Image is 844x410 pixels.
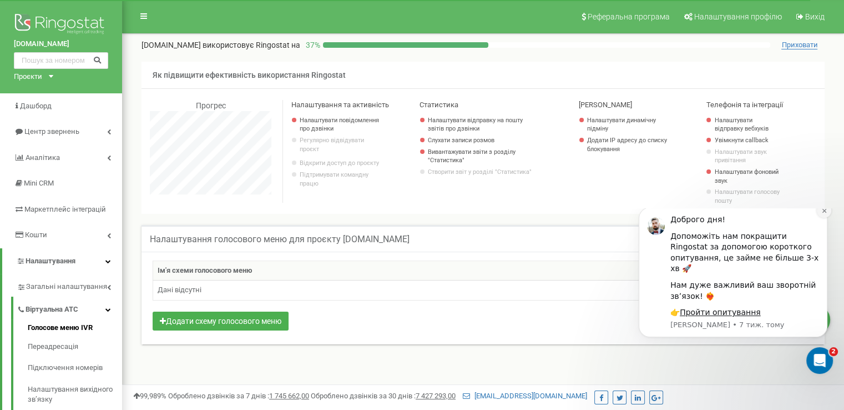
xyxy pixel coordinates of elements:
[24,179,54,187] span: Mini CRM
[203,41,300,49] span: використовує Ringostat на
[48,72,197,93] div: Нам дуже важливий ваш зворотній звʼязок! ❤️‍🔥
[48,6,197,17] div: Доброго дня!
[48,112,197,122] p: Message from Dmytro, sent 7 тиж. тому
[24,205,106,213] span: Маркетплейс інтеграцій
[25,231,47,239] span: Кошти
[26,282,107,292] span: Загальні налаштування
[714,168,781,185] a: Налаштувати фоновий звук
[416,392,456,400] u: 7 427 293,00
[26,257,75,265] span: Налаштування
[2,248,122,274] a: Налаштування
[291,101,389,109] span: Налаштування та активність
[805,12,825,21] span: Вихід
[428,116,532,133] a: Налаштувати відправку на пошту звітів про дзвінки
[714,136,781,145] a: Увімкнути callback
[14,52,108,69] input: Пошук за номером
[14,39,108,49] a: [DOMAIN_NAME]
[26,153,60,162] span: Аналiтика
[714,188,781,205] a: Налаштувати голосову пошту
[153,71,346,79] span: Як підвищити ефективність використання Ringostat
[153,281,813,301] td: Дані відсутні
[579,101,632,109] span: [PERSON_NAME]
[168,392,309,400] span: Оброблено дзвінків за 7 днів :
[14,72,42,82] div: Проєкти
[300,136,381,153] p: Регулярно відвідувати проєкт
[28,323,122,336] a: Голосове меню IVR
[463,392,587,400] a: [EMAIL_ADDRESS][DOMAIN_NAME]
[269,392,309,400] u: 1 745 662,00
[153,312,289,331] button: Додати схему голосового меню
[300,116,381,133] a: Налаштувати повідомлення про дзвінки
[806,347,833,374] iframe: Intercom live chat
[714,116,781,133] a: Налаштувати відправку вебхуків
[781,41,817,49] span: Приховати
[714,148,781,165] a: Налаштувати звук привітання
[17,274,122,297] a: Загальні налаштування
[48,23,197,66] div: Допоможіть нам покращити Ringostat за допомогою короткого опитування, це займе не більше 3-х хв 🚀
[300,171,381,188] p: Підтримувати командну працю
[153,261,759,281] th: Ім'я схеми голосового меню
[28,357,122,379] a: Підключення номерів
[694,12,782,21] span: Налаштування профілю
[706,101,782,109] span: Телефонія та інтеграції
[829,347,838,356] span: 2
[587,116,669,133] a: Налаштувати динамічну підміну
[622,208,844,344] iframe: Intercom notifications повідомлення
[196,101,226,110] span: Прогрес
[48,6,197,110] div: Message content
[17,297,122,319] a: Віртуальна АТС
[20,102,52,110] span: Дашборд
[26,304,78,315] span: Віртуальна АТС
[58,99,139,108] a: Пройти опитування
[428,148,532,165] a: Вивантажувати звіти з розділу "Статистика"
[300,159,381,168] a: Відкрити доступ до проєкту
[428,136,532,145] a: Слухати записи розмов
[14,11,108,39] img: Ringostat logo
[24,127,79,136] span: Центр звернень
[311,392,456,400] span: Оброблено дзвінків за 30 днів :
[133,392,166,400] span: 99,989%
[588,12,670,21] span: Реферальна програма
[150,234,410,244] h5: Налаштування голосового меню для проєкту [DOMAIN_NAME]
[141,39,300,51] p: [DOMAIN_NAME]
[420,101,458,109] span: Статистика
[428,168,532,177] a: Створити звіт у розділі "Статистика"
[25,9,43,27] img: Profile image for Dmytro
[300,39,323,51] p: 37 %
[48,99,197,110] div: 👉
[28,336,122,358] a: Переадресація
[587,136,669,153] a: Додати IP адресу до списку блокування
